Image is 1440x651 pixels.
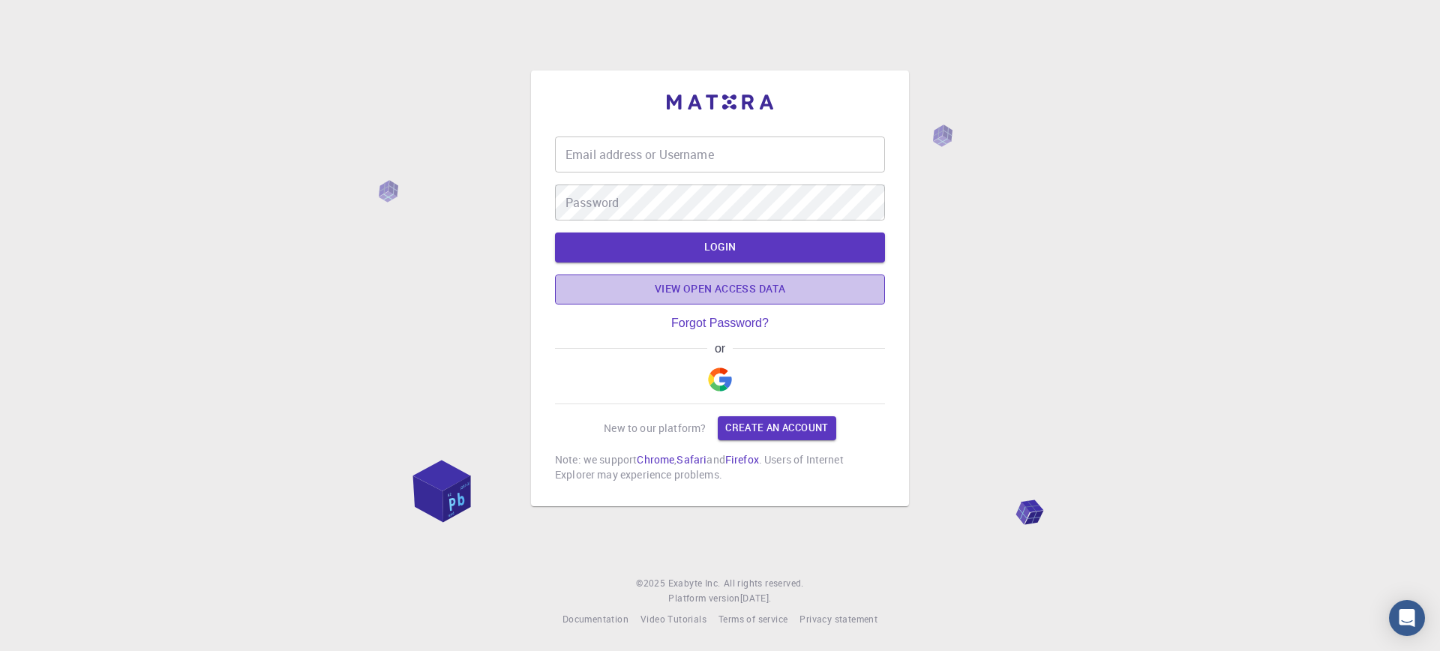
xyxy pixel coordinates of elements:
span: Platform version [668,591,739,606]
button: LOGIN [555,232,885,262]
p: New to our platform? [604,421,706,436]
a: Safari [676,452,706,466]
a: Terms of service [718,612,787,627]
p: Note: we support , and . Users of Internet Explorer may experience problems. [555,452,885,482]
span: Privacy statement [799,613,877,625]
span: Video Tutorials [640,613,706,625]
a: Firefox [725,452,759,466]
a: View open access data [555,274,885,304]
a: Video Tutorials [640,612,706,627]
a: [DATE]. [740,591,772,606]
img: Google [708,367,732,391]
div: Open Intercom Messenger [1389,600,1425,636]
a: Forgot Password? [671,316,769,330]
span: [DATE] . [740,592,772,604]
span: or [707,342,732,355]
span: All rights reserved. [724,576,804,591]
a: Chrome [637,452,674,466]
a: Documentation [562,612,628,627]
span: © 2025 [636,576,667,591]
span: Documentation [562,613,628,625]
a: Create an account [718,416,835,440]
span: Terms of service [718,613,787,625]
span: Exabyte Inc. [668,577,721,589]
a: Exabyte Inc. [668,576,721,591]
a: Privacy statement [799,612,877,627]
